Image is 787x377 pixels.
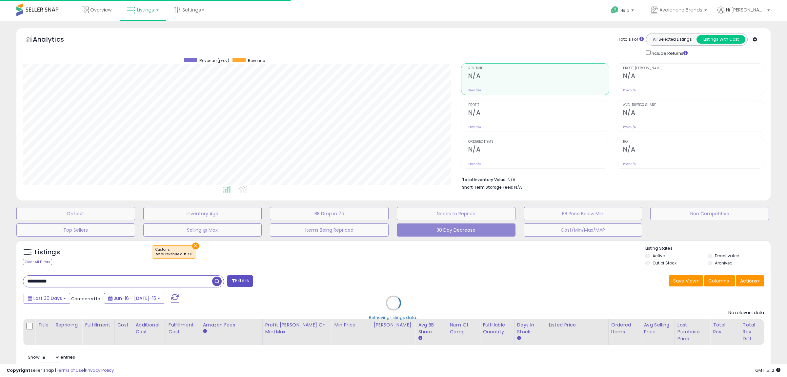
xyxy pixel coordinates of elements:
[623,109,764,118] h2: N/A
[462,175,759,183] li: N/A
[137,7,154,13] span: Listings
[468,109,609,118] h2: N/A
[397,223,515,237] button: 30 Day Decrease
[7,367,114,374] div: seller snap | |
[514,184,522,190] span: N/A
[648,35,697,44] button: All Selected Listings
[524,207,642,220] button: BB Price Below Min
[143,223,262,237] button: Selling @ Max
[468,162,481,166] small: Prev: N/A
[623,125,636,129] small: Prev: N/A
[143,207,262,220] button: Inventory Age
[618,36,644,43] div: Totals For
[611,6,619,14] i: Get Help
[369,314,418,320] div: Retrieving listings data..
[623,103,764,107] span: Avg. Buybox Share
[623,146,764,155] h2: N/A
[462,184,513,190] b: Short Term Storage Fees:
[659,7,702,13] span: Avalanche Brands
[33,35,77,46] h5: Analytics
[468,146,609,155] h2: N/A
[468,140,609,144] span: Ordered Items
[199,58,229,63] span: Revenue (prev)
[270,207,389,220] button: BB Drop in 7d
[270,223,389,237] button: Items Being Repriced
[620,8,629,13] span: Help
[641,49,695,57] div: Include Returns
[623,72,764,81] h2: N/A
[696,35,745,44] button: Listings With Cost
[90,7,111,13] span: Overview
[468,103,609,107] span: Profit
[623,67,764,70] span: Profit [PERSON_NAME]
[623,162,636,166] small: Prev: N/A
[468,67,609,70] span: Revenue
[524,223,642,237] button: Cost/Min/Max/MAP
[16,223,135,237] button: Top Sellers
[468,72,609,81] h2: N/A
[606,1,640,21] a: Help
[717,7,770,21] a: Hi [PERSON_NAME]
[248,58,265,63] span: Revenue
[468,88,481,92] small: Prev: N/A
[397,207,515,220] button: Needs to Reprice
[7,367,30,373] strong: Copyright
[468,125,481,129] small: Prev: N/A
[16,207,135,220] button: Default
[650,207,769,220] button: Non Competitive
[726,7,765,13] span: Hi [PERSON_NAME]
[623,88,636,92] small: Prev: N/A
[462,177,507,182] b: Total Inventory Value:
[623,140,764,144] span: ROI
